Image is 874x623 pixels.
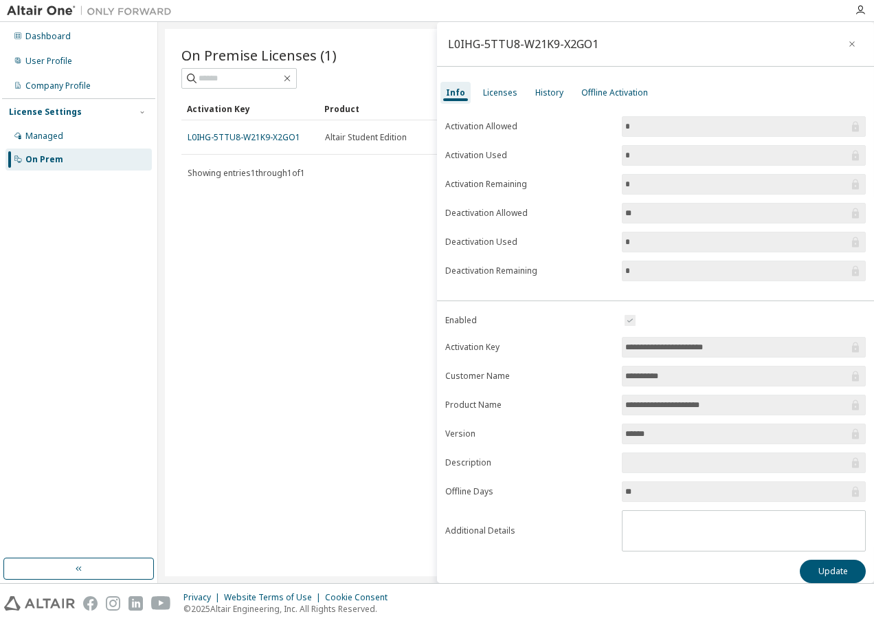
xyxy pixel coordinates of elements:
[7,4,179,18] img: Altair One
[128,596,143,611] img: linkedin.svg
[4,596,75,611] img: altair_logo.svg
[800,560,866,583] button: Update
[106,596,120,611] img: instagram.svg
[9,107,82,118] div: License Settings
[445,371,614,382] label: Customer Name
[445,265,614,276] label: Deactivation Remaining
[25,56,72,67] div: User Profile
[445,525,614,536] label: Additional Details
[581,87,648,98] div: Offline Activation
[445,179,614,190] label: Activation Remaining
[445,121,614,132] label: Activation Allowed
[445,342,614,353] label: Activation Key
[445,457,614,468] label: Description
[445,486,614,497] label: Offline Days
[445,237,614,248] label: Deactivation Used
[25,31,71,42] div: Dashboard
[535,87,563,98] div: History
[187,98,313,120] div: Activation Key
[325,592,396,603] div: Cookie Consent
[181,45,337,65] span: On Premise Licenses (1)
[483,87,517,98] div: Licenses
[324,98,451,120] div: Product
[183,603,396,615] p: © 2025 Altair Engineering, Inc. All Rights Reserved.
[445,428,614,439] label: Version
[448,39,598,50] div: L0IHG-5TTU8-W21K9-X2GO1
[25,80,91,91] div: Company Profile
[445,150,614,161] label: Activation Used
[445,400,614,411] label: Product Name
[151,596,171,611] img: youtube.svg
[183,592,224,603] div: Privacy
[446,87,465,98] div: Info
[188,131,300,143] a: L0IHG-5TTU8-W21K9-X2GO1
[445,315,614,326] label: Enabled
[224,592,325,603] div: Website Terms of Use
[25,131,63,142] div: Managed
[445,208,614,219] label: Deactivation Allowed
[188,167,305,179] span: Showing entries 1 through 1 of 1
[83,596,98,611] img: facebook.svg
[25,154,63,165] div: On Prem
[325,132,407,143] span: Altair Student Edition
